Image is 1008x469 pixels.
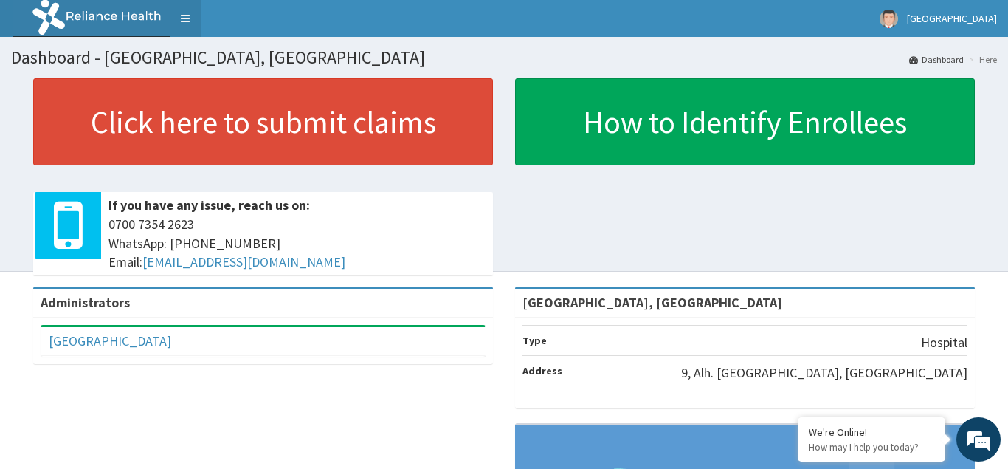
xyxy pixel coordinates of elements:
a: How to Identify Enrollees [515,78,975,165]
div: Chat with us now [77,83,248,102]
span: 0700 7354 2623 WhatsApp: [PHONE_NUMBER] Email: [108,215,486,272]
b: Type [522,334,547,347]
textarea: Type your message and hit 'Enter' [7,312,281,364]
li: Here [965,53,997,66]
strong: [GEOGRAPHIC_DATA], [GEOGRAPHIC_DATA] [522,294,782,311]
a: Click here to submit claims [33,78,493,165]
div: Minimize live chat window [242,7,277,43]
div: We're Online! [809,425,934,439]
p: Hospital [921,333,967,352]
b: If you have any issue, reach us on: [108,196,310,213]
p: 9, Alh. [GEOGRAPHIC_DATA], [GEOGRAPHIC_DATA] [681,363,967,383]
span: We're online! [86,140,204,290]
b: Administrators [41,294,130,311]
b: Address [522,364,562,377]
img: User Image [880,10,898,28]
img: d_794563401_company_1708531726252_794563401 [27,74,60,111]
a: [EMAIL_ADDRESS][DOMAIN_NAME] [142,253,345,270]
span: [GEOGRAPHIC_DATA] [907,12,997,25]
a: Dashboard [909,53,964,66]
p: How may I help you today? [809,441,934,453]
h1: Dashboard - [GEOGRAPHIC_DATA], [GEOGRAPHIC_DATA] [11,48,997,67]
a: [GEOGRAPHIC_DATA] [49,332,171,349]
